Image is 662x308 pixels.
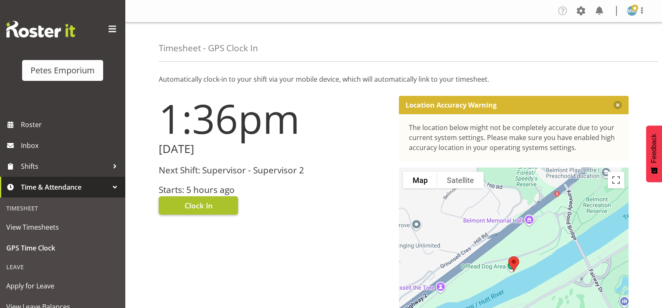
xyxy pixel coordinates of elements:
div: Petes Emporium [30,64,95,77]
h3: Next Shift: Supervisor - Supervisor 2 [159,165,389,175]
span: Time & Attendance [21,181,109,193]
a: GPS Time Clock [2,238,123,258]
div: Leave [2,258,123,275]
button: Clock In [159,196,238,215]
img: Rosterit website logo [6,21,75,38]
div: Timesheet [2,200,123,217]
a: Apply for Leave [2,275,123,296]
button: Show satellite imagery [437,172,484,188]
h4: Timesheet - GPS Clock In [159,43,258,53]
button: Feedback - Show survey [646,125,662,182]
button: Show street map [403,172,437,188]
span: Shifts [21,160,109,173]
h2: [DATE] [159,143,389,155]
span: Apply for Leave [6,280,119,292]
span: Clock In [185,200,213,211]
a: View Timesheets [2,217,123,238]
span: Inbox [21,139,121,152]
span: GPS Time Clock [6,242,119,254]
div: The location below might not be completely accurate due to your current system settings. Please m... [409,123,619,153]
img: mandy-mosley3858.jpg [627,6,637,16]
button: Toggle fullscreen view [608,172,624,188]
p: Automatically clock-in to your shift via your mobile device, which will automatically link to you... [159,74,629,84]
span: Feedback [650,134,658,163]
h1: 1:36pm [159,96,389,141]
span: Roster [21,118,121,131]
h3: Starts: 5 hours ago [159,185,389,195]
button: Close message [614,101,622,109]
p: Location Accuracy Warning [406,101,497,109]
span: View Timesheets [6,221,119,233]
